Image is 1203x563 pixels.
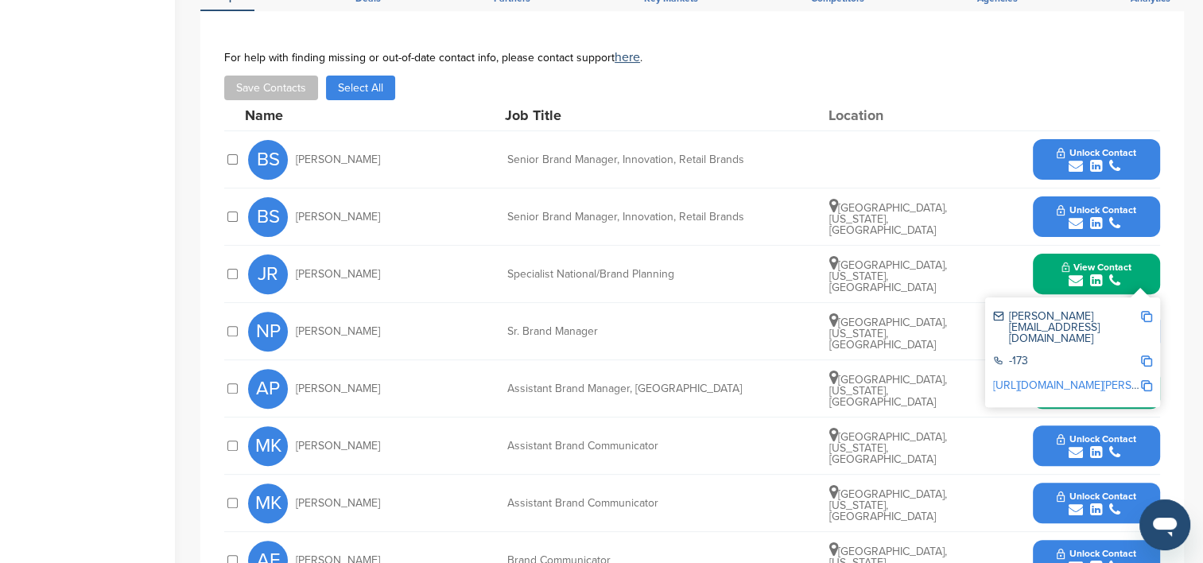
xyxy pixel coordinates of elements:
[1038,422,1154,470] button: Unlock Contact
[248,483,288,523] span: MK
[1141,380,1152,391] img: Copy
[1038,480,1154,527] button: Unlock Contact
[1139,499,1190,550] iframe: Button to launch messaging window
[248,197,288,237] span: BS
[507,441,746,452] div: Assistant Brand Communicator
[507,383,746,394] div: Assistant Brand Manager, [GEOGRAPHIC_DATA]
[1141,311,1152,322] img: Copy
[829,201,947,237] span: [GEOGRAPHIC_DATA], [US_STATE], [GEOGRAPHIC_DATA]
[1057,204,1135,215] span: Unlock Contact
[296,269,380,280] span: [PERSON_NAME]
[296,383,380,394] span: [PERSON_NAME]
[1057,491,1135,502] span: Unlock Contact
[507,326,746,337] div: Sr. Brand Manager
[829,258,947,294] span: [GEOGRAPHIC_DATA], [US_STATE], [GEOGRAPHIC_DATA]
[245,108,420,122] div: Name
[1057,147,1135,158] span: Unlock Contact
[296,326,380,337] span: [PERSON_NAME]
[829,108,948,122] div: Location
[248,426,288,466] span: MK
[1038,136,1154,184] button: Unlock Contact
[248,312,288,351] span: NP
[248,254,288,294] span: JR
[224,76,318,100] button: Save Contacts
[248,369,288,409] span: AP
[296,212,380,223] span: [PERSON_NAME]
[1141,355,1152,367] img: Copy
[224,51,1160,64] div: For help with finding missing or out-of-date contact info, please contact support .
[296,498,380,509] span: [PERSON_NAME]
[296,441,380,452] span: [PERSON_NAME]
[507,269,746,280] div: Specialist National/Brand Planning
[829,316,947,351] span: [GEOGRAPHIC_DATA], [US_STATE], [GEOGRAPHIC_DATA]
[615,49,640,65] a: here
[993,379,1187,392] a: [URL][DOMAIN_NAME][PERSON_NAME]
[1057,548,1135,559] span: Unlock Contact
[829,430,947,466] span: [GEOGRAPHIC_DATA], [US_STATE], [GEOGRAPHIC_DATA]
[507,212,746,223] div: Senior Brand Manager, Innovation, Retail Brands
[1061,262,1131,273] span: View Contact
[829,373,947,409] span: [GEOGRAPHIC_DATA], [US_STATE], [GEOGRAPHIC_DATA]
[248,140,288,180] span: BS
[507,498,746,509] div: Assistant Brand Communicator
[296,154,380,165] span: [PERSON_NAME]
[993,355,1140,369] div: -173
[505,108,743,122] div: Job Title
[326,76,395,100] button: Select All
[1038,193,1154,241] button: Unlock Contact
[829,487,947,523] span: [GEOGRAPHIC_DATA], [US_STATE], [GEOGRAPHIC_DATA]
[1057,433,1135,445] span: Unlock Contact
[1042,250,1151,298] button: View Contact
[507,154,746,165] div: Senior Brand Manager, Innovation, Retail Brands
[993,311,1140,344] div: [PERSON_NAME][EMAIL_ADDRESS][DOMAIN_NAME]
